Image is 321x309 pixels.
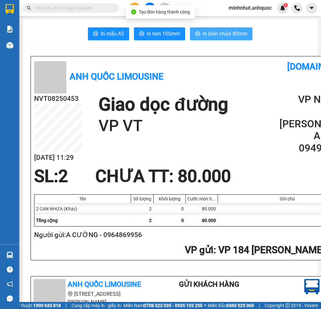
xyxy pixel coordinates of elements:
[179,280,239,288] b: Gửi khách hàng
[294,5,300,11] img: phone-icon
[306,3,317,14] button: caret-down
[27,6,31,10] span: search
[34,203,131,215] div: 2 CAN NHỰA (Khác)
[68,291,73,296] span: environment
[33,303,61,308] strong: 1900 633 818
[34,93,82,104] h2: NVT08250453
[35,5,111,12] input: Tìm tên, số ĐT hoặc mã đơn
[93,31,98,37] span: printer
[36,218,58,223] span: Tổng cộng
[5,4,14,14] img: logo-vxr
[131,9,136,14] span: check-circle
[123,302,203,309] span: Miền Nam
[101,30,124,38] span: In mẫu A5
[204,304,206,307] span: ⚪️
[34,166,58,186] span: SL:
[71,45,95,57] span: VPVT
[187,196,216,201] div: Cước món hàng
[144,303,203,308] strong: 0708 023 035 - 0935 103 250
[91,167,235,186] div: CHƯA TT : 80.000
[223,4,277,12] span: minhnhut.anhquoc
[134,27,185,40] button: printerIn tem 100mm
[139,31,144,37] span: printer
[99,116,228,136] h1: VP VT
[5,29,57,36] div: A HÙNG
[6,252,13,258] img: warehouse-icon
[5,6,15,13] span: Gửi:
[99,93,228,116] h1: Giao dọc đường
[309,5,315,11] span: caret-down
[159,3,170,14] button: aim
[149,218,152,223] span: 2
[139,9,190,14] span: Tạo đơn hàng thành công
[147,30,180,38] span: In tem 100mm
[285,303,290,308] span: copyright
[36,196,129,201] div: Tên
[144,3,156,14] button: file-add
[195,31,200,37] span: printer
[61,5,113,21] div: VP 108 [PERSON_NAME]
[7,281,13,287] span: notification
[2,302,61,309] span: Hỗ trợ kỹ thuật:
[226,303,254,308] strong: 0369 525 060
[7,295,13,302] span: message
[70,71,164,82] b: Anh Quốc Limousine
[34,152,82,163] h2: [DATE] 11:29
[259,302,260,309] span: |
[129,3,140,14] button: plus
[68,280,141,288] b: Anh Quốc Limousine
[283,3,288,7] sup: 1
[186,203,218,215] div: 80.000
[61,36,113,45] div: 0867681630
[5,36,57,45] div: 0908645544
[154,203,186,215] div: 0
[6,42,13,49] img: warehouse-icon
[190,27,252,40] button: printerIn biên nhận 80mm
[6,26,13,33] img: solution-icon
[202,218,216,223] span: 80.000
[181,218,184,223] span: 0
[5,5,57,29] div: VP 184 [PERSON_NAME] - HCM
[203,30,247,38] span: In biên nhận 80mm
[33,290,153,306] li: [STREET_ADDRESS][PERSON_NAME]
[7,266,13,273] span: question-circle
[133,196,152,201] div: Số lượng
[71,302,122,309] span: Cung cấp máy in - giấy in:
[155,196,184,201] div: Khối lượng
[280,5,286,11] img: icon-new-feature
[208,302,254,309] span: Miền Bắc
[131,203,154,215] div: 2
[88,27,129,40] button: printerIn mẫu A5
[66,302,67,309] span: |
[58,166,68,186] span: 2
[284,3,287,7] span: 1
[185,244,213,256] span: VP gửi
[61,21,113,36] div: CHỊ [PERSON_NAME]
[304,279,320,295] img: logo.jpg
[61,6,77,13] span: Nhận:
